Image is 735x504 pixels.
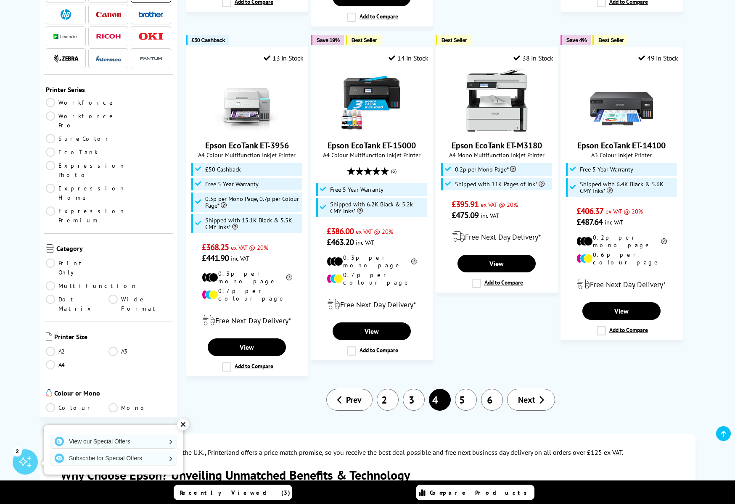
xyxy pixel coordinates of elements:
[330,186,383,193] span: Free 5 Year Warranty
[96,55,121,61] img: Intermec
[138,31,164,42] a: OKI
[108,295,171,313] a: Wide Format
[455,166,516,173] span: 0.2p per Mono Page*
[205,217,300,230] span: Shipped with 15.1K Black & 5.5K CMY Inks*
[389,54,428,62] div: 14 In Stock
[340,125,403,133] a: Epson EcoTank ET-15000
[442,37,467,43] span: Best Seller
[46,281,137,290] a: Multifunction
[333,322,411,340] a: View
[582,302,661,320] a: View
[576,251,667,266] li: 0.6p per colour page
[215,69,278,132] img: Epson EcoTank ET-3956
[576,234,667,249] li: 0.2p per mono page
[605,218,623,226] span: inc VAT
[190,151,304,159] span: A4 Colour Multifunction Inkjet Printer
[46,134,111,143] a: SureColor
[455,389,477,411] a: 5
[327,254,417,269] li: 0.3p per mono page
[264,54,303,62] div: 13 In Stock
[177,419,189,430] div: ✕
[566,37,587,43] span: Save 4%
[327,226,354,237] span: £386.00
[565,272,678,296] div: modal_delivery
[465,69,528,132] img: Epson EcoTank ET-M3180
[56,244,171,254] span: Category
[53,9,79,20] a: HP
[53,54,79,63] img: Zebra
[108,403,171,412] a: Mono
[590,125,653,133] a: Epson EcoTank ET-14100
[138,11,164,17] img: Brother
[356,238,374,246] span: inc VAT
[202,242,229,253] span: £368.25
[605,207,643,215] span: ex VAT @ 20%
[576,216,603,227] span: £487.64
[638,54,678,62] div: 49 In Stock
[222,362,273,372] label: Add to Compare
[50,435,177,448] a: View our Special Offers
[205,166,241,173] span: £50 Cashback
[317,37,340,43] span: Save 19%
[452,140,542,151] a: Epson EcoTank ET-M3180
[403,389,425,411] a: 3
[481,201,518,208] span: ex VAT @ 20%
[215,125,278,133] a: Epson EcoTank ET-3956
[577,140,666,151] a: Epson EcoTank ET-14100
[96,9,121,20] a: Canon
[430,489,531,496] span: Compare Products
[61,9,71,20] img: HP
[46,244,54,253] img: Category
[352,37,377,43] span: Best Seller
[61,447,674,458] p: As the largest reseller of Epson printers in the U.K., Printerland offers a price match promise, ...
[465,125,528,133] a: Epson EcoTank ET-M3180
[315,151,428,159] span: A4 Colour Multifunction Inkjet Printer
[180,489,291,496] span: Recently Viewed (3)
[377,389,399,411] a: 2
[46,148,108,157] a: EcoTank
[576,206,604,216] span: £406.37
[53,34,79,39] img: Lexmark
[108,347,171,356] a: A3
[46,389,52,397] img: Colour or Mono
[472,279,523,288] label: Add to Compare
[391,163,397,179] span: (6)
[138,33,164,40] img: OKI
[46,161,126,179] a: Expression Photo
[518,394,535,405] span: Next
[346,35,381,45] button: Best Seller
[340,69,403,132] img: Epson EcoTank ET-15000
[53,53,79,63] a: Zebra
[46,98,116,107] a: Workforce
[50,451,177,465] a: Subscribe for Special Offers
[327,237,354,248] span: £463.20
[598,37,624,43] span: Best Seller
[96,53,121,63] a: Intermec
[202,270,292,285] li: 0.3p per mono page
[346,394,362,405] span: Prev
[138,53,164,63] a: Pantum
[580,181,675,194] span: Shipped with 6.4K Black & 5.6K CMY Inks*
[328,140,416,151] a: Epson EcoTank ET-15000
[46,360,108,369] a: A4
[192,37,225,43] span: £50 Cashback
[590,69,653,132] img: Epson EcoTank ET-14100
[202,253,229,264] span: £441.90
[452,210,479,221] span: £475.09
[13,446,22,456] div: 2
[46,259,108,277] a: Print Only
[46,332,52,341] img: Printer Size
[311,35,344,45] button: Save 19%
[580,166,633,173] span: Free 5 Year Warranty
[138,9,164,20] a: Brother
[457,255,536,272] a: View
[186,35,229,45] button: £50 Cashback
[46,206,126,225] a: Expression Premium
[481,211,499,219] span: inc VAT
[96,31,121,42] a: Ricoh
[46,347,108,356] a: A2
[330,201,425,214] span: Shipped with 6.2K Black & 5.2k CMY Inks*
[46,111,116,130] a: Workforce Pro
[440,151,553,159] span: A4 Mono Multifunction Inkjet Printer
[174,485,292,500] a: Recently Viewed (3)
